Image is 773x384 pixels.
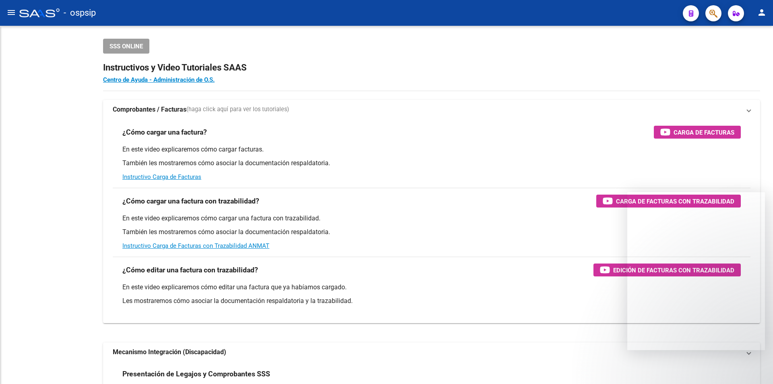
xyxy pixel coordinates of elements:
[113,105,186,114] strong: Comprobantes / Facturas
[103,342,760,362] mat-expansion-panel-header: Mecanismo Integración (Discapacidad)
[122,283,741,292] p: En este video explicaremos cómo editar una factura que ya habíamos cargado.
[122,159,741,168] p: También les mostraremos cómo asociar la documentación respaldatoria.
[122,297,741,305] p: Les mostraremos cómo asociar la documentación respaldatoria y la trazabilidad.
[103,76,215,83] a: Centro de Ayuda - Administración de O.S.
[186,105,289,114] span: (haga click aquí para ver los tutoriales)
[596,195,741,208] button: Carga de Facturas con Trazabilidad
[122,173,201,181] a: Instructivo Carga de Facturas
[122,264,258,276] h3: ¿Cómo editar una factura con trazabilidad?
[122,214,741,223] p: En este video explicaremos cómo cargar una factura con trazabilidad.
[103,119,760,323] div: Comprobantes / Facturas(haga click aquí para ver los tutoriales)
[593,264,741,276] button: Edición de Facturas con Trazabilidad
[122,145,741,154] p: En este video explicaremos cómo cargar facturas.
[110,43,143,50] span: SSS ONLINE
[627,192,765,350] iframe: Intercom live chat mensaje
[113,348,226,357] strong: Mecanismo Integración (Discapacidad)
[103,100,760,119] mat-expansion-panel-header: Comprobantes / Facturas(haga click aquí para ver los tutoriales)
[6,8,16,17] mat-icon: menu
[613,265,734,275] span: Edición de Facturas con Trazabilidad
[103,60,760,75] h2: Instructivos y Video Tutoriales SAAS
[122,368,270,380] h3: Presentación de Legajos y Comprobantes SSS
[103,39,149,54] button: SSS ONLINE
[122,242,269,249] a: Instructivo Carga de Facturas con Trazabilidad ANMAT
[757,8,767,17] mat-icon: person
[616,196,734,206] span: Carga de Facturas con Trazabilidad
[122,195,259,207] h3: ¿Cómo cargar una factura con trazabilidad?
[674,127,734,137] span: Carga de Facturas
[122,228,741,237] p: También les mostraremos cómo asociar la documentación respaldatoria.
[746,357,765,376] iframe: Intercom live chat
[122,127,207,138] h3: ¿Cómo cargar una factura?
[64,4,96,22] span: - ospsip
[654,126,741,139] button: Carga de Facturas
